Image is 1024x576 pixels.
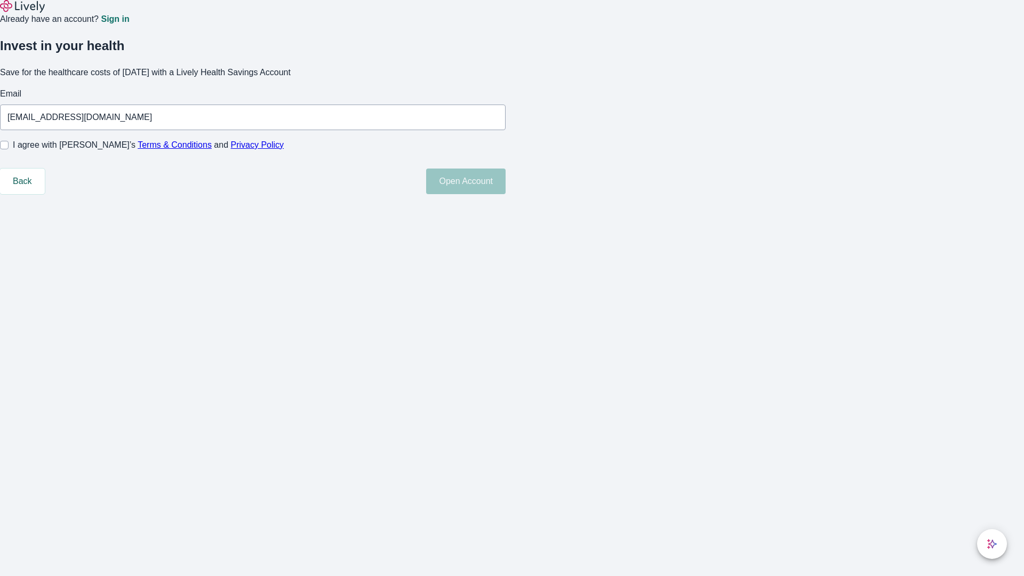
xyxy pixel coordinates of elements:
a: Sign in [101,15,129,23]
a: Terms & Conditions [138,140,212,149]
a: Privacy Policy [231,140,284,149]
span: I agree with [PERSON_NAME]’s and [13,139,284,151]
svg: Lively AI Assistant [987,539,997,549]
button: chat [977,529,1007,559]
